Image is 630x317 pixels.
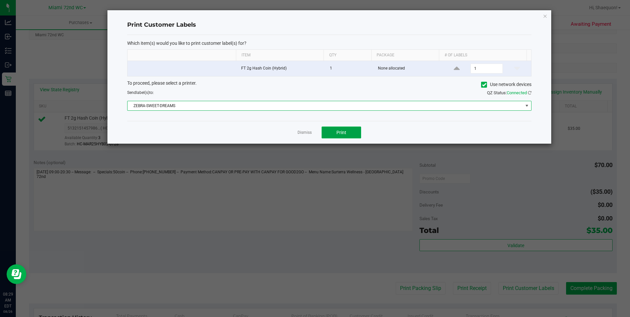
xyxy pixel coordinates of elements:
label: Use network devices [481,81,531,88]
span: Print [336,130,346,135]
iframe: Resource center [7,264,26,284]
span: Send to: [127,90,154,95]
h4: Print Customer Labels [127,21,531,29]
td: None allocated [374,61,443,76]
span: QZ Status: [487,90,531,95]
button: Print [322,127,361,138]
a: Dismiss [298,130,312,135]
div: To proceed, please select a printer. [122,80,536,90]
td: 1 [326,61,374,76]
td: FT 2g Hash Coin (Hybrid) [237,61,326,76]
span: label(s) [136,90,149,95]
th: # of labels [439,50,527,61]
th: Package [371,50,439,61]
th: Qty [324,50,371,61]
p: Which item(s) would you like to print customer label(s) for? [127,40,531,46]
span: ZEBRA-SWEET-DREAMS [128,101,523,110]
span: Connected [507,90,527,95]
th: Item [236,50,324,61]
